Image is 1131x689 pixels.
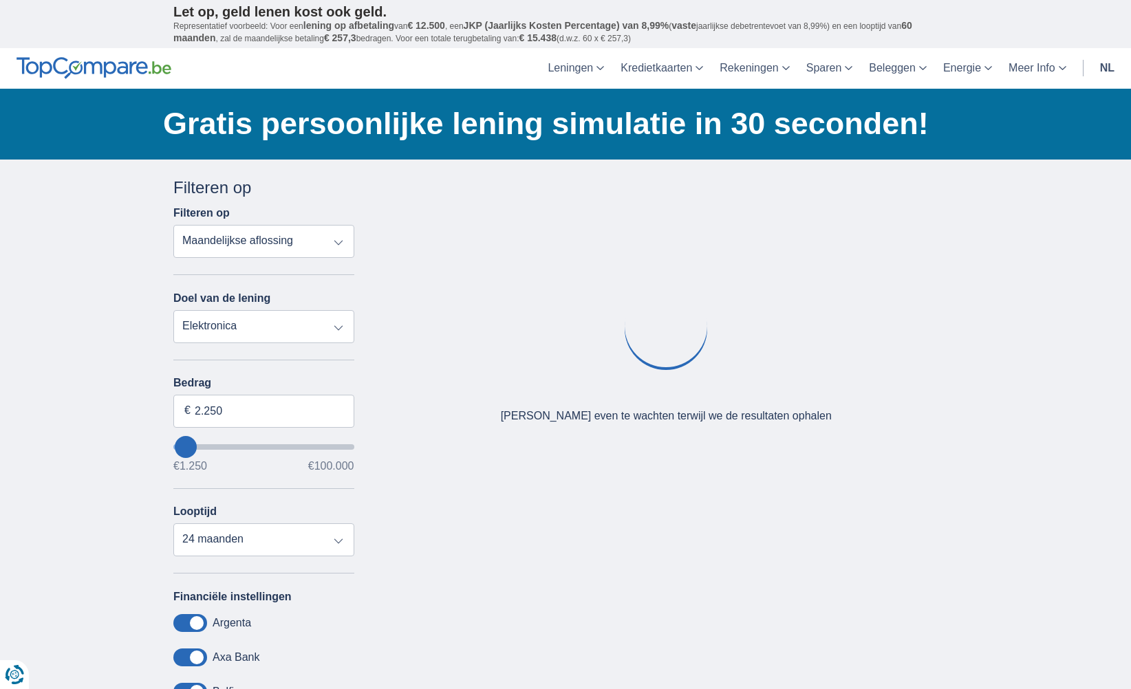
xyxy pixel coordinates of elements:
label: Axa Bank [213,651,259,664]
div: [PERSON_NAME] even te wachten terwijl we de resultaten ophalen [501,408,832,424]
a: Rekeningen [711,48,797,89]
label: Filteren op [173,207,230,219]
span: JKP (Jaarlijks Kosten Percentage) van 8,99% [464,20,669,31]
span: € 257,3 [324,32,356,43]
span: € 15.438 [519,32,557,43]
label: Doel van de lening [173,292,270,305]
label: Argenta [213,617,251,629]
div: Filteren op [173,176,354,199]
a: Energie [935,48,1000,89]
label: Looptijd [173,505,217,518]
span: 60 maanden [173,20,912,43]
p: Representatief voorbeeld: Voor een van , een ( jaarlijkse debetrentevoet van 8,99%) en een loopti... [173,20,958,45]
span: € [184,403,191,419]
input: wantToBorrow [173,444,354,450]
img: TopCompare [17,57,171,79]
label: Financiële instellingen [173,591,292,603]
a: Meer Info [1000,48,1075,89]
span: lening op afbetaling [303,20,394,31]
span: €100.000 [308,461,354,472]
label: Bedrag [173,377,354,389]
h1: Gratis persoonlijke lening simulatie in 30 seconden! [163,102,958,145]
a: Beleggen [861,48,935,89]
p: Let op, geld lenen kost ook geld. [173,3,958,20]
a: Sparen [798,48,861,89]
a: nl [1092,48,1123,89]
span: € 12.500 [407,20,445,31]
span: €1.250 [173,461,207,472]
a: Kredietkaarten [612,48,711,89]
span: vaste [671,20,696,31]
a: Leningen [539,48,612,89]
